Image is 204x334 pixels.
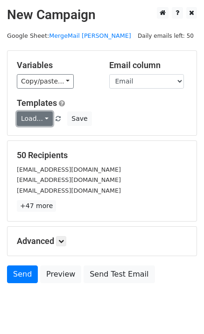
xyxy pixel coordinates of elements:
[134,32,197,39] a: Daily emails left: 50
[67,111,91,126] button: Save
[134,31,197,41] span: Daily emails left: 50
[7,32,131,39] small: Google Sheet:
[7,265,38,283] a: Send
[109,60,188,70] h5: Email column
[17,236,187,246] h5: Advanced
[49,32,131,39] a: MergeMail [PERSON_NAME]
[17,176,121,183] small: [EMAIL_ADDRESS][DOMAIN_NAME]
[157,289,204,334] iframe: Chat Widget
[17,166,121,173] small: [EMAIL_ADDRESS][DOMAIN_NAME]
[84,265,155,283] a: Send Test Email
[17,150,187,160] h5: 50 Recipients
[17,111,53,126] a: Load...
[17,98,57,108] a: Templates
[17,60,95,70] h5: Variables
[7,7,197,23] h2: New Campaign
[17,74,74,89] a: Copy/paste...
[17,187,121,194] small: [EMAIL_ADDRESS][DOMAIN_NAME]
[40,265,81,283] a: Preview
[17,200,56,212] a: +47 more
